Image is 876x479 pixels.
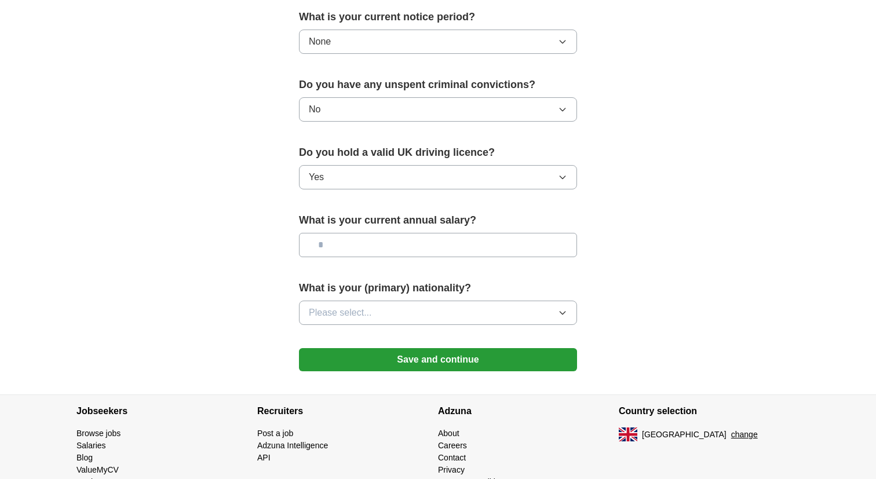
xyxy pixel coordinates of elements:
[619,395,800,427] h4: Country selection
[299,165,577,189] button: Yes
[299,97,577,122] button: No
[299,77,577,93] label: Do you have any unspent criminal convictions?
[299,9,577,25] label: What is your current notice period?
[299,213,577,228] label: What is your current annual salary?
[76,429,121,438] a: Browse jobs
[299,30,577,54] button: None
[438,441,467,450] a: Careers
[76,441,106,450] a: Salaries
[309,170,324,184] span: Yes
[299,301,577,325] button: Please select...
[257,453,271,462] a: API
[257,429,293,438] a: Post a job
[642,429,727,441] span: [GEOGRAPHIC_DATA]
[76,465,119,474] a: ValueMyCV
[299,348,577,371] button: Save and continue
[309,35,331,49] span: None
[76,453,93,462] a: Blog
[731,429,758,441] button: change
[619,427,637,441] img: UK flag
[309,103,320,116] span: No
[299,145,577,160] label: Do you hold a valid UK driving licence?
[438,453,466,462] a: Contact
[438,429,459,438] a: About
[438,465,465,474] a: Privacy
[299,280,577,296] label: What is your (primary) nationality?
[257,441,328,450] a: Adzuna Intelligence
[309,306,372,320] span: Please select...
